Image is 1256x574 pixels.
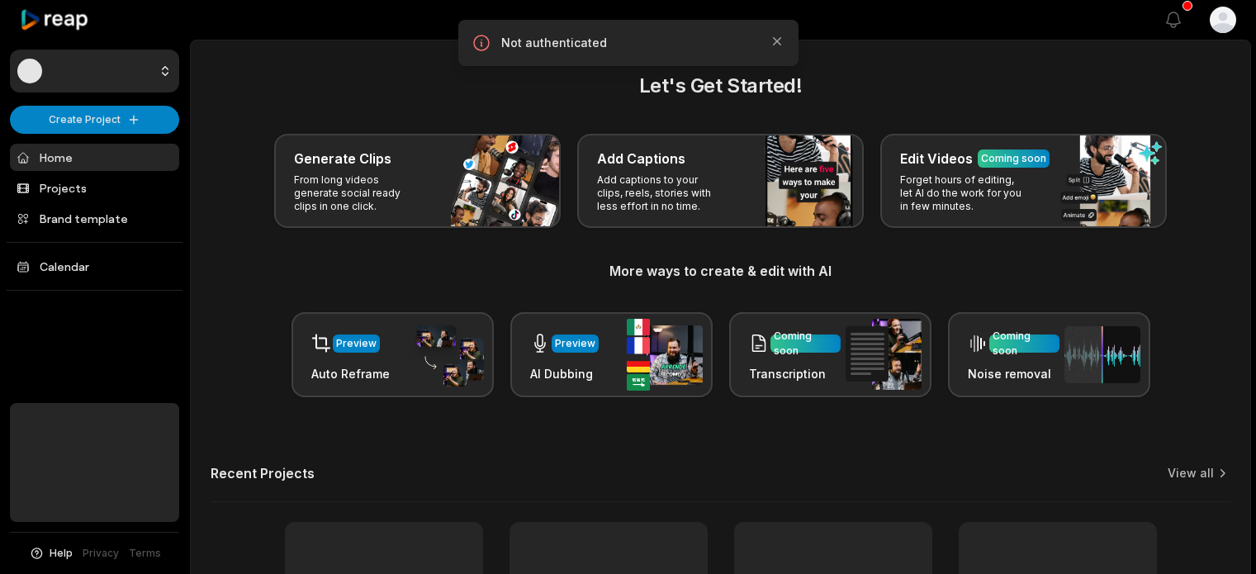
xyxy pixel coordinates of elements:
a: Terms [129,546,161,561]
img: noise_removal.png [1064,326,1140,383]
p: From long videos generate social ready clips in one click. [294,173,422,213]
a: Brand template [10,205,179,232]
a: Privacy [83,546,119,561]
img: auto_reframe.png [408,323,484,387]
div: Preview [555,336,595,351]
div: Coming soon [981,151,1046,166]
button: Create Project [10,106,179,134]
p: Not authenticated [501,35,756,51]
h3: Generate Clips [294,149,391,168]
h3: Add Captions [597,149,685,168]
a: Projects [10,174,179,202]
h3: Noise removal [968,365,1059,382]
button: Help [29,546,73,561]
h3: Transcription [749,365,841,382]
p: Forget hours of editing, let AI do the work for you in few minutes. [900,173,1028,213]
span: Help [50,546,73,561]
h3: Auto Reframe [311,365,390,382]
div: Coming soon [774,329,837,358]
h3: More ways to create & edit with AI [211,261,1230,281]
h3: AI Dubbing [530,365,599,382]
div: Preview [336,336,377,351]
h3: Edit Videos [900,149,973,168]
div: Coming soon [993,329,1056,358]
h2: Recent Projects [211,465,315,481]
p: Add captions to your clips, reels, stories with less effort in no time. [597,173,725,213]
a: View all [1168,465,1214,481]
img: transcription.png [846,319,922,390]
a: Home [10,144,179,171]
img: ai_dubbing.png [627,319,703,391]
a: Calendar [10,253,179,280]
h2: Let's Get Started! [211,71,1230,101]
